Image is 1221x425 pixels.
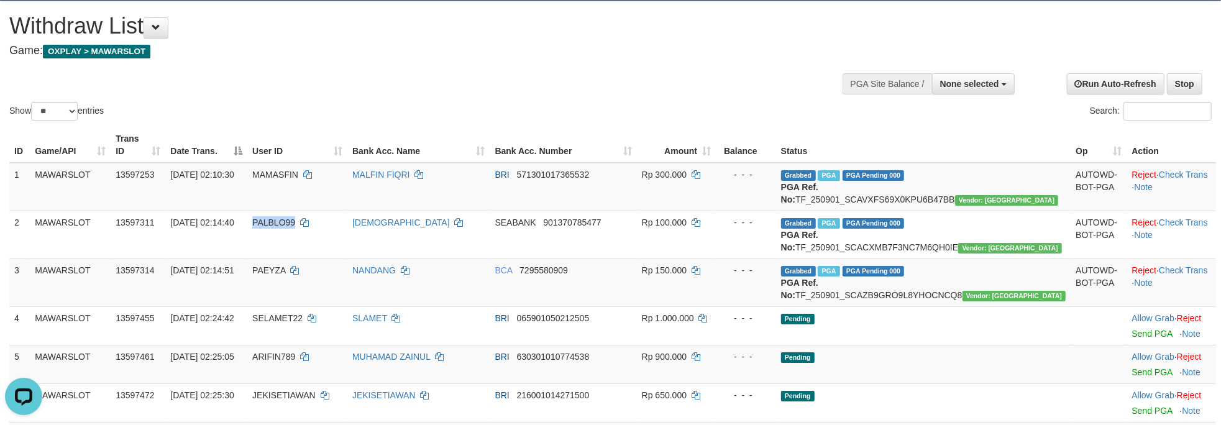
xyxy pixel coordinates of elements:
[30,383,111,422] td: MAWARSLOT
[781,352,815,363] span: Pending
[1134,182,1153,192] a: Note
[1127,127,1216,163] th: Action
[721,216,771,229] div: - - -
[30,258,111,306] td: MAWARSLOT
[932,73,1015,94] button: None selected
[543,217,601,227] span: Copy 901370785477 to clipboard
[352,170,410,180] a: MALFIN FIQRI
[252,217,295,227] span: PALBLO99
[781,314,815,324] span: Pending
[30,306,111,345] td: MAWARSLOT
[843,218,905,229] span: PGA Pending
[818,170,839,181] span: Marked by bggmhdangga
[116,390,154,400] span: 13597472
[1132,170,1157,180] a: Reject
[1159,217,1208,227] a: Check Trans
[1132,352,1177,362] span: ·
[1177,390,1202,400] a: Reject
[1132,390,1177,400] span: ·
[1159,265,1208,275] a: Check Trans
[776,163,1071,211] td: TF_250901_SCAVXFS69X0KPU6B47BB
[347,127,490,163] th: Bank Acc. Name: activate to sort column ascending
[170,265,234,275] span: [DATE] 02:14:51
[1182,329,1201,339] a: Note
[495,352,510,362] span: BRI
[721,168,771,181] div: - - -
[116,217,154,227] span: 13597311
[781,230,818,252] b: PGA Ref. No:
[490,127,637,163] th: Bank Acc. Number: activate to sort column ascending
[781,170,816,181] span: Grabbed
[843,73,932,94] div: PGA Site Balance /
[1132,390,1174,400] a: Allow Grab
[1159,170,1208,180] a: Check Trans
[721,389,771,401] div: - - -
[247,127,347,163] th: User ID: activate to sort column ascending
[495,390,510,400] span: BRI
[818,266,839,276] span: Marked by bggfebrii
[5,5,42,42] button: Open LiveChat chat widget
[955,195,1059,206] span: Vendor URL: https://secure10.1velocity.biz
[642,313,694,323] span: Rp 1.000.000
[9,14,802,39] h1: Withdraw List
[116,170,154,180] span: 13597253
[352,217,450,227] a: [DEMOGRAPHIC_DATA]
[517,313,590,323] span: Copy 065901050212505 to clipboard
[963,291,1066,301] span: Vendor URL: https://secure10.1velocity.biz
[1182,406,1201,416] a: Note
[9,127,30,163] th: ID
[30,127,111,163] th: Game/API: activate to sort column ascending
[352,390,416,400] a: JEKISETIAWAN
[1134,278,1153,288] a: Note
[1132,406,1173,416] a: Send PGA
[1127,345,1216,383] td: ·
[1071,258,1127,306] td: AUTOWD-BOT-PGA
[352,352,431,362] a: MUHAMAD ZAINUL
[170,313,234,323] span: [DATE] 02:24:42
[958,243,1062,254] span: Vendor URL: https://secure10.1velocity.biz
[495,265,513,275] span: BCA
[1182,367,1201,377] a: Note
[716,127,776,163] th: Balance
[721,312,771,324] div: - - -
[1167,73,1202,94] a: Stop
[116,265,154,275] span: 13597314
[776,258,1071,306] td: TF_250901_SCAZB9GRO9L8YHOCNCQ8
[642,265,687,275] span: Rp 150.000
[781,218,816,229] span: Grabbed
[1132,313,1177,323] span: ·
[170,170,234,180] span: [DATE] 02:10:30
[9,211,30,258] td: 2
[1177,352,1202,362] a: Reject
[352,313,387,323] a: SLAMET
[252,352,295,362] span: ARIFIN789
[519,265,568,275] span: Copy 7295580909 to clipboard
[517,390,590,400] span: Copy 216001014271500 to clipboard
[940,79,999,89] span: None selected
[9,258,30,306] td: 3
[517,352,590,362] span: Copy 630301010774538 to clipboard
[116,352,154,362] span: 13597461
[9,102,104,121] label: Show entries
[170,352,234,362] span: [DATE] 02:25:05
[1127,306,1216,345] td: ·
[252,390,316,400] span: JEKISETIAWAN
[252,313,303,323] span: SELAMET22
[1132,313,1174,323] a: Allow Grab
[1132,217,1157,227] a: Reject
[43,45,150,58] span: OXPLAY > MAWARSLOT
[170,217,234,227] span: [DATE] 02:14:40
[9,306,30,345] td: 4
[642,170,687,180] span: Rp 300.000
[9,45,802,57] h4: Game:
[1132,329,1173,339] a: Send PGA
[781,266,816,276] span: Grabbed
[1177,313,1202,323] a: Reject
[818,218,839,229] span: Marked by bggfebrii
[111,127,165,163] th: Trans ID: activate to sort column ascending
[352,265,396,275] a: NANDANG
[1090,102,1212,121] label: Search:
[781,278,818,300] b: PGA Ref. No:
[30,163,111,211] td: MAWARSLOT
[1132,352,1174,362] a: Allow Grab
